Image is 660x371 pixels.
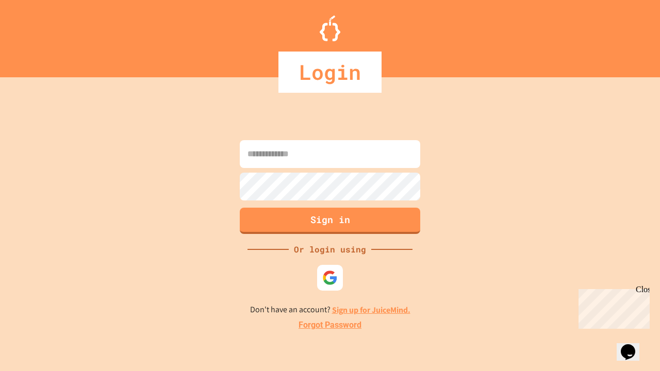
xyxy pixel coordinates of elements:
p: Don't have an account? [250,303,410,316]
a: Sign up for JuiceMind. [332,305,410,315]
a: Forgot Password [299,319,361,331]
img: google-icon.svg [322,270,338,285]
iframe: chat widget [617,330,650,361]
div: Or login using [289,243,371,256]
div: Chat with us now!Close [4,4,71,65]
button: Sign in [240,208,420,234]
div: Login [278,52,382,93]
img: Logo.svg [320,15,340,41]
iframe: chat widget [574,285,650,329]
